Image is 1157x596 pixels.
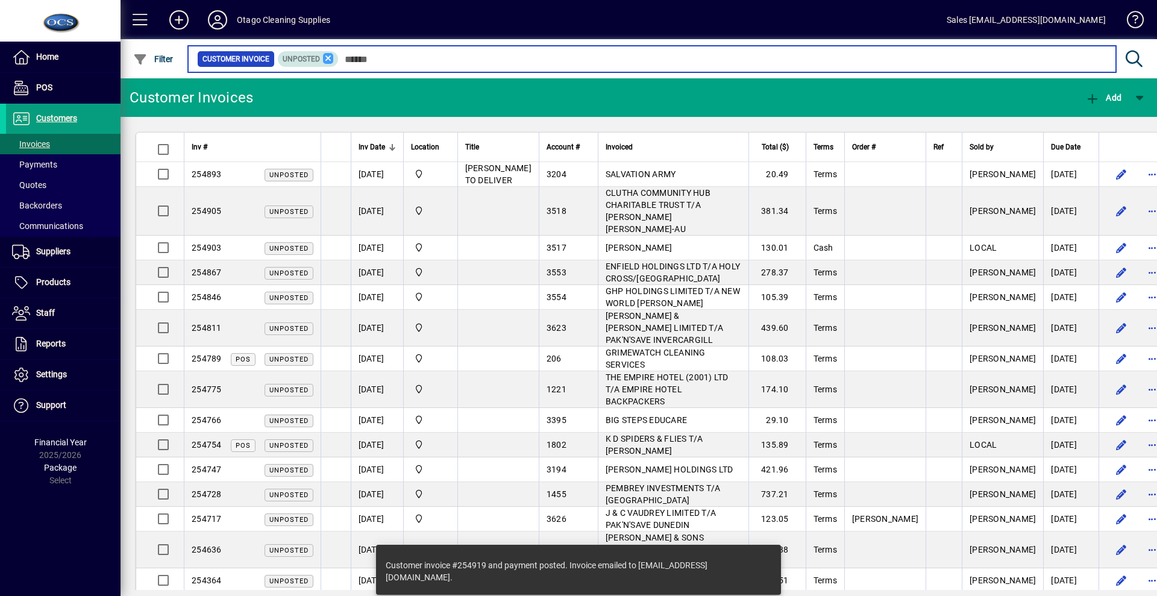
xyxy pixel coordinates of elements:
span: 254811 [192,323,222,333]
span: [PERSON_NAME] [852,514,918,524]
span: [PERSON_NAME] [970,354,1036,363]
span: Unposted [269,417,309,425]
span: 254747 [192,465,222,474]
td: 737.21 [748,482,806,507]
span: THE EMPIRE HOTEL (2001) LTD T/A EMPIRE HOTEL BACKPACKERS [606,372,729,406]
span: 254766 [192,415,222,425]
td: 421.96 [748,457,806,482]
td: [DATE] [1043,532,1099,568]
td: [DATE] [1043,457,1099,482]
span: POS [236,356,251,363]
span: Unposted [269,356,309,363]
span: 254728 [192,489,222,499]
span: Head Office [411,413,450,427]
span: Unposted [269,269,309,277]
span: [PERSON_NAME] [970,384,1036,394]
span: Staff [36,308,55,318]
span: [PERSON_NAME] [970,292,1036,302]
button: Edit [1111,201,1130,221]
div: Location [411,140,450,154]
a: Invoices [6,134,121,154]
button: Profile [198,9,237,31]
div: Inv # [192,140,313,154]
span: 3517 [547,243,566,253]
td: [DATE] [351,457,403,482]
span: 254789 [192,354,222,363]
span: Head Office [411,241,450,254]
span: PEMBREY INVESTMENTS T/A [GEOGRAPHIC_DATA] [606,483,721,505]
span: Terms [814,514,837,524]
span: Backorders [12,201,62,210]
span: Add [1085,93,1121,102]
span: Support [36,400,66,410]
span: Unposted [269,245,309,253]
span: 3553 [547,268,566,277]
span: GRIMEWATCH CLEANING SERVICES [606,348,706,369]
td: [DATE] [351,408,403,433]
span: Communications [12,221,83,231]
span: Head Office [411,488,450,501]
td: [DATE] [1043,408,1099,433]
button: Add [160,9,198,31]
a: Reports [6,329,121,359]
td: [DATE] [1043,568,1099,593]
span: Head Office [411,204,450,218]
td: [DATE] [351,310,403,347]
span: Title [465,140,479,154]
span: Ref [933,140,944,154]
div: Inv Date [359,140,396,154]
td: 135.89 [748,433,806,457]
button: Edit [1111,460,1130,479]
td: [DATE] [1043,347,1099,371]
button: Edit [1111,485,1130,504]
span: Unposted [269,386,309,394]
span: 3626 [547,514,566,524]
button: Edit [1111,287,1130,307]
span: [PERSON_NAME] TO DELIVER [465,163,531,185]
span: [PERSON_NAME] [970,465,1036,474]
span: 206 [547,354,562,363]
td: 439.60 [748,310,806,347]
td: [DATE] [1043,371,1099,408]
span: Terms [814,489,837,499]
td: [DATE] [351,285,403,310]
td: [DATE] [351,347,403,371]
span: [PERSON_NAME] [970,323,1036,333]
a: Home [6,42,121,72]
span: Terms [814,440,837,450]
td: [DATE] [351,162,403,187]
span: Terms [814,206,837,216]
span: CLUTHA COMMUNITY HUB CHARITABLE TRUST T/A [PERSON_NAME] [PERSON_NAME]-AU [606,188,710,234]
span: Head Office [411,352,450,365]
span: 3194 [547,465,566,474]
span: Location [411,140,439,154]
div: Account # [547,140,591,154]
span: Package [44,463,77,472]
td: [DATE] [1043,236,1099,260]
td: [DATE] [1043,187,1099,236]
a: POS [6,73,121,103]
span: Terms [814,545,837,554]
span: Unposted [269,491,309,499]
span: 254905 [192,206,222,216]
span: 3395 [547,415,566,425]
td: [DATE] [351,371,403,408]
a: Suppliers [6,237,121,267]
div: Sold by [970,140,1036,154]
div: Invoiced [606,140,741,154]
div: Due Date [1051,140,1091,154]
span: Head Office [411,512,450,525]
span: Terms [814,576,837,585]
a: Backorders [6,195,121,216]
td: [DATE] [1043,310,1099,347]
span: 254893 [192,169,222,179]
td: [DATE] [1043,162,1099,187]
span: LOCAL [970,243,997,253]
a: Knowledge Base [1118,2,1142,42]
span: [PERSON_NAME] [970,545,1036,554]
td: 130.01 [748,236,806,260]
span: [PERSON_NAME] & SONS CORPORATION LIMITED T/A CLEANTASTIC [606,533,716,566]
span: Inv # [192,140,207,154]
button: Edit [1111,380,1130,399]
td: [DATE] [1043,482,1099,507]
